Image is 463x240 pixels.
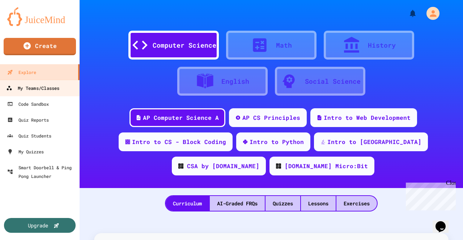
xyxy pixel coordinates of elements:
[7,115,49,124] div: Quiz Reports
[166,196,209,211] div: Curriculum
[7,68,36,77] div: Explore
[368,40,396,50] div: History
[6,84,59,93] div: My Teams/Classes
[250,138,304,146] div: Intro to Python
[324,113,411,122] div: Intro to Web Development
[7,100,49,108] div: Code Sandbox
[153,40,216,50] div: Computer Science
[433,211,456,233] iframe: chat widget
[7,163,77,180] div: Smart Doorbell & Ping Pong Launcher
[276,40,292,50] div: Math
[301,196,336,211] div: Lessons
[336,196,377,211] div: Exercises
[266,196,300,211] div: Quizzes
[221,77,249,86] div: English
[210,196,265,211] div: AI-Graded FRQs
[132,138,226,146] div: Intro to CS - Block Coding
[419,5,441,22] div: My Account
[4,38,76,55] a: Create
[3,3,50,46] div: Chat with us now!Close
[305,77,361,86] div: Social Science
[285,162,368,170] div: [DOMAIN_NAME] Micro:Bit
[327,138,421,146] div: Intro to [GEOGRAPHIC_DATA]
[7,147,44,156] div: My Quizzes
[403,180,456,210] iframe: chat widget
[7,131,51,140] div: Quiz Students
[143,113,219,122] div: AP Computer Science A
[187,162,259,170] div: CSA by [DOMAIN_NAME]
[7,7,72,26] img: logo-orange.svg
[178,163,183,169] img: CODE_logo_RGB.png
[28,222,48,229] div: Upgrade
[242,113,300,122] div: AP CS Principles
[395,7,419,19] div: My Notifications
[276,163,281,169] img: CODE_logo_RGB.png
